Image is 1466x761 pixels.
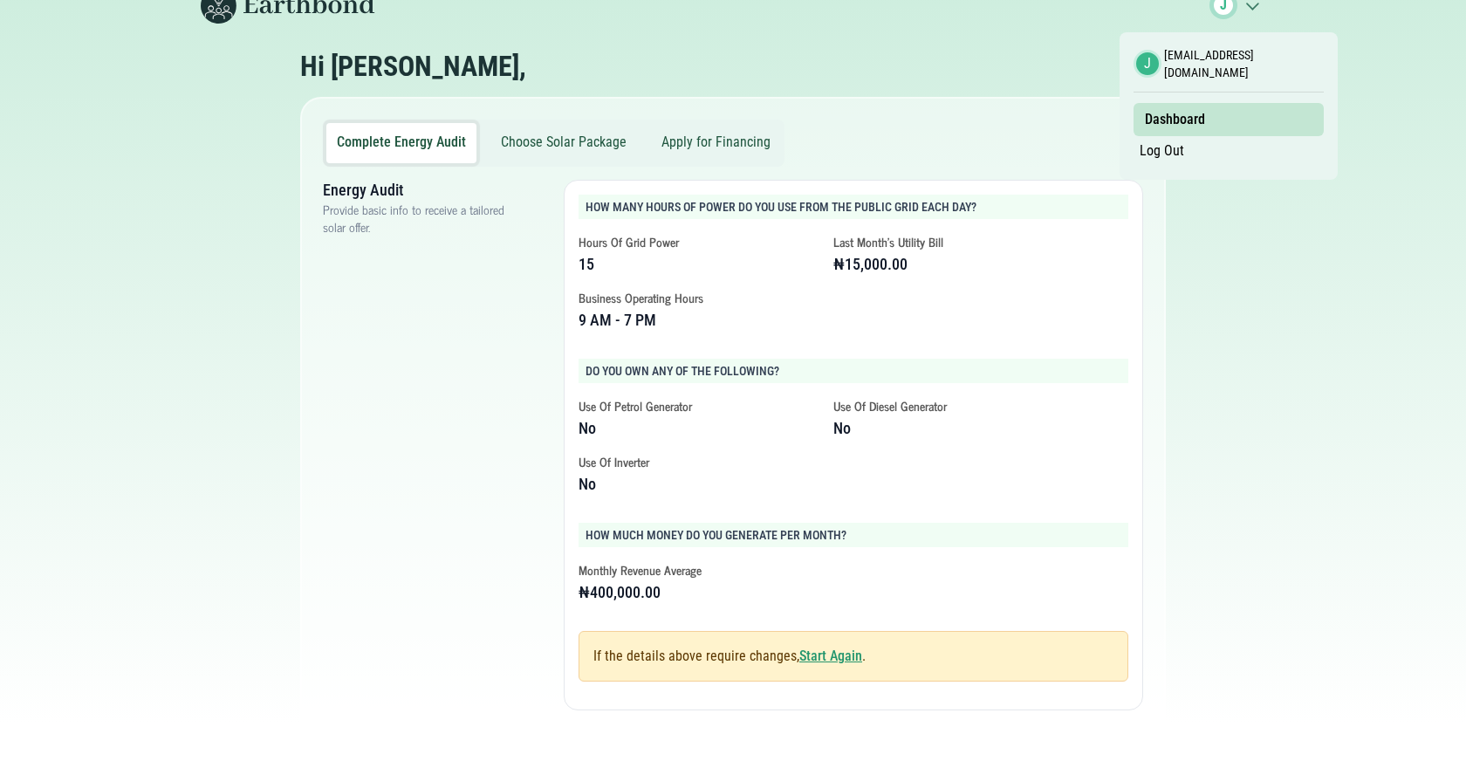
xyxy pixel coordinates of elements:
p: Use of Petrol Generator [579,397,819,415]
a: Log Out [1134,136,1190,166]
p: Provide basic info to receive a tailored solar offer. [323,201,508,236]
h3: Energy Audit [323,180,508,201]
p: Monthly Revenue Average [579,561,819,579]
h4: ₦15,000.00 [833,254,1074,275]
h4: No [833,418,1074,439]
a: Start Again [799,648,862,664]
p: Use of Diesel Generator [833,397,1074,415]
h5: How many hours of power do you use from the public grid each day? [586,198,1121,216]
h2: Hi [PERSON_NAME], [300,50,526,83]
a: Dashboard [1139,105,1211,134]
p: Business operating hours [579,289,819,306]
button: Complete Energy Audit [326,123,476,163]
div: Form Tabs [323,120,1143,724]
h4: 15 [579,254,819,275]
button: Apply for Financing [651,123,781,163]
h4: No [579,418,819,439]
h5: Do you own any of the following? [586,362,1121,380]
p: Hours of Grid Power [579,233,819,250]
div: If the details above require changes, . [579,631,1128,682]
p: Last month's utility bill [833,233,1074,250]
button: Choose Solar Package [490,123,637,163]
h4: ₦400,000.00 [579,582,819,603]
span: J [1144,53,1151,74]
h5: How much money do you generate per month? [586,526,1121,544]
small: [EMAIL_ADDRESS][DOMAIN_NAME] [1164,46,1324,81]
h4: 9 AM - 7 PM [579,310,819,331]
h4: No [579,474,819,495]
p: Use of Inverter [579,453,819,470]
